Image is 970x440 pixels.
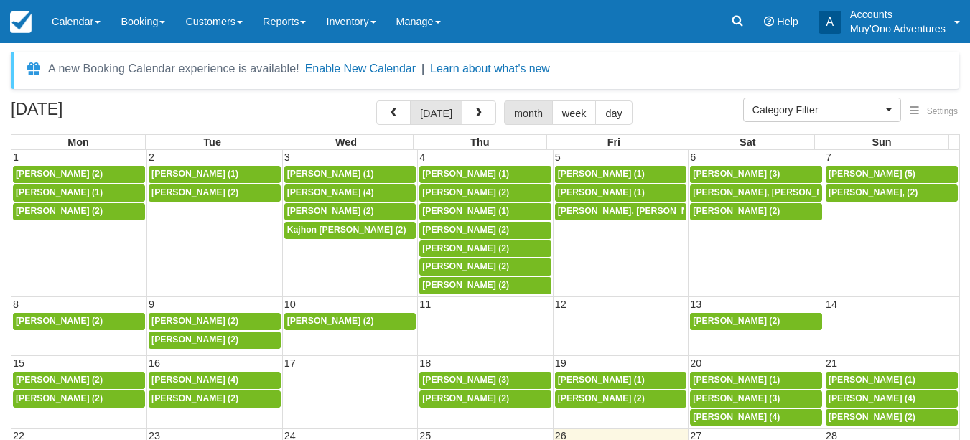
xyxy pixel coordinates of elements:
[850,22,946,36] p: Muy'Ono Adventures
[504,100,553,125] button: month
[743,98,901,122] button: Category Filter
[558,393,645,403] span: [PERSON_NAME] (2)
[764,17,774,27] i: Help
[13,390,145,408] a: [PERSON_NAME] (2)
[693,375,780,385] span: [PERSON_NAME] (1)
[690,409,822,426] a: [PERSON_NAME] (4)
[752,103,882,117] span: Category Filter
[850,7,946,22] p: Accounts
[430,62,550,75] a: Learn about what's new
[48,60,299,78] div: A new Booking Calendar experience is available!
[287,225,406,235] span: Kajhon [PERSON_NAME] (2)
[13,184,145,202] a: [PERSON_NAME] (1)
[149,372,281,389] a: [PERSON_NAME] (4)
[147,357,162,369] span: 16
[419,240,551,258] a: [PERSON_NAME] (2)
[824,357,839,369] span: 21
[558,375,645,385] span: [PERSON_NAME] (1)
[11,357,26,369] span: 15
[13,372,145,389] a: [PERSON_NAME] (2)
[824,299,839,310] span: 14
[558,187,645,197] span: [PERSON_NAME] (1)
[690,203,822,220] a: [PERSON_NAME] (2)
[151,334,238,345] span: [PERSON_NAME] (2)
[13,313,145,330] a: [PERSON_NAME] (2)
[819,11,841,34] div: A
[693,187,858,197] span: [PERSON_NAME], [PERSON_NAME] (2)
[16,206,103,216] span: [PERSON_NAME] (2)
[305,62,416,76] button: Enable New Calendar
[595,100,632,125] button: day
[554,357,568,369] span: 19
[690,390,822,408] a: [PERSON_NAME] (3)
[690,166,822,183] a: [PERSON_NAME] (3)
[829,169,915,179] span: [PERSON_NAME] (5)
[147,299,156,310] span: 9
[10,11,32,33] img: checkfront-main-nav-mini-logo.png
[826,390,958,408] a: [PERSON_NAME] (4)
[607,136,620,148] span: Fri
[693,316,780,326] span: [PERSON_NAME] (2)
[555,203,687,220] a: [PERSON_NAME], [PERSON_NAME] (2)
[418,151,426,163] span: 4
[287,187,374,197] span: [PERSON_NAME] (4)
[419,203,551,220] a: [PERSON_NAME] (1)
[872,136,891,148] span: Sun
[11,151,20,163] span: 1
[554,151,562,163] span: 5
[826,166,958,183] a: [PERSON_NAME] (5)
[149,390,281,408] a: [PERSON_NAME] (2)
[11,100,192,127] h2: [DATE]
[149,184,281,202] a: [PERSON_NAME] (2)
[287,206,374,216] span: [PERSON_NAME] (2)
[470,136,489,148] span: Thu
[203,136,221,148] span: Tue
[335,136,357,148] span: Wed
[13,203,145,220] a: [PERSON_NAME] (2)
[284,203,416,220] a: [PERSON_NAME] (2)
[558,169,645,179] span: [PERSON_NAME] (1)
[419,166,551,183] a: [PERSON_NAME] (1)
[693,412,780,422] span: [PERSON_NAME] (4)
[422,187,509,197] span: [PERSON_NAME] (2)
[693,206,780,216] span: [PERSON_NAME] (2)
[555,166,687,183] a: [PERSON_NAME] (1)
[740,136,755,148] span: Sat
[16,375,103,385] span: [PERSON_NAME] (2)
[829,393,915,403] span: [PERSON_NAME] (4)
[829,375,915,385] span: [PERSON_NAME] (1)
[149,313,281,330] a: [PERSON_NAME] (2)
[284,166,416,183] a: [PERSON_NAME] (1)
[422,243,509,253] span: [PERSON_NAME] (2)
[419,184,551,202] a: [PERSON_NAME] (2)
[555,372,687,389] a: [PERSON_NAME] (1)
[284,184,416,202] a: [PERSON_NAME] (4)
[283,299,297,310] span: 10
[419,258,551,276] a: [PERSON_NAME] (2)
[901,101,966,122] button: Settings
[147,151,156,163] span: 2
[558,206,723,216] span: [PERSON_NAME], [PERSON_NAME] (2)
[826,184,958,202] a: [PERSON_NAME], (2)
[151,393,238,403] span: [PERSON_NAME] (2)
[690,184,822,202] a: [PERSON_NAME], [PERSON_NAME] (2)
[552,100,597,125] button: week
[151,316,238,326] span: [PERSON_NAME] (2)
[422,206,509,216] span: [PERSON_NAME] (1)
[67,136,89,148] span: Mon
[927,106,958,116] span: Settings
[689,299,703,310] span: 13
[410,100,462,125] button: [DATE]
[419,390,551,408] a: [PERSON_NAME] (2)
[422,393,509,403] span: [PERSON_NAME] (2)
[422,169,509,179] span: [PERSON_NAME] (1)
[287,316,374,326] span: [PERSON_NAME] (2)
[829,187,918,197] span: [PERSON_NAME], (2)
[419,277,551,294] a: [PERSON_NAME] (2)
[284,313,416,330] a: [PERSON_NAME] (2)
[16,393,103,403] span: [PERSON_NAME] (2)
[689,151,697,163] span: 6
[690,372,822,389] a: [PERSON_NAME] (1)
[419,222,551,239] a: [PERSON_NAME] (2)
[419,372,551,389] a: [PERSON_NAME] (3)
